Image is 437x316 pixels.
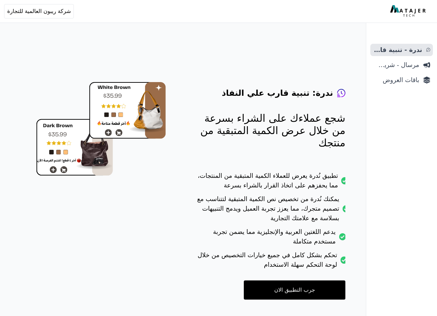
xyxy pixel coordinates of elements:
[390,5,427,17] img: MatajerTech Logo
[7,7,71,15] span: شركة ريبون العالمية للتجارة
[193,112,345,149] p: شجع عملاءك على الشراء بسرعة من خلال عرض الكمية المتبقية من منتجك
[4,4,74,18] button: شركة ريبون العالمية للتجارة
[373,75,419,85] span: باقات العروض
[373,45,422,55] span: ندرة - تنبية قارب علي النفاذ
[244,280,345,300] a: جرب التطبيق الان
[193,250,345,274] li: تحكم بشكل كامل في جميع خيارات التخصيص من خلال لوحة التحكم سهلة الاستخدام
[222,88,333,98] h4: ندرة: تنبية قارب علي النفاذ
[193,194,345,227] li: يمكنك نُدرة من تخصيص نص الكمية المتبقية لتتناسب مع تصميم متجرك، مما يعزز تجربة العميل ويدمج التنب...
[193,227,345,250] li: يدعم اللغتين العربية والإنجليزية مما يضمن تجربة مستخدم متكاملة
[373,60,419,70] span: مرسال - شريط دعاية
[193,171,345,194] li: تطبيق نُدرة يعرض للعملاء الكمية المتبقية من المنتجات، مما يحفزهم على اتخاذ القرار بالشراء بسرعة
[36,82,166,176] img: hero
